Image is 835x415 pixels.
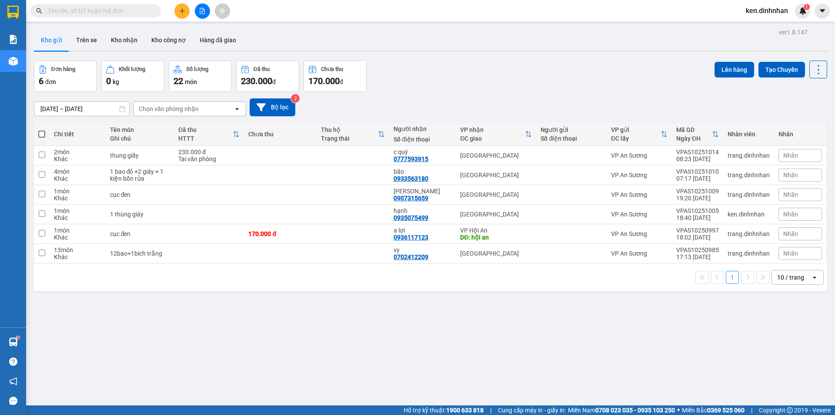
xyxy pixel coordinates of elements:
span: 0 [106,76,111,86]
div: VP Hội An [460,227,532,234]
div: VP An Sương [611,250,668,257]
div: 1 thùng giáy [110,211,170,218]
div: hạnh [394,207,451,214]
div: Nhân viên [728,131,770,138]
span: ⚪️ [677,408,680,412]
div: Chưa thu [321,66,343,72]
div: 12bao+1bich trắng [110,250,170,257]
div: vy [394,246,451,253]
span: 6 [39,76,43,86]
img: solution-icon [9,35,18,44]
div: [GEOGRAPHIC_DATA] [460,152,532,159]
button: Khối lượng0kg [101,61,164,92]
span: Nhãn [783,152,798,159]
div: 08:23 [DATE] [676,155,719,162]
div: 2 món [54,148,101,155]
span: Nhãn [783,230,798,237]
span: 230.000 [241,76,272,86]
div: 1 bao đỏ +2 giáy + 1 kiện bồn rửa [110,168,170,182]
svg: open [234,105,240,112]
div: 230.000 đ [178,148,240,155]
span: | [490,405,491,415]
div: VP An Sương [611,172,668,179]
span: đ [272,78,276,85]
div: ken.dinhnhan [728,211,770,218]
button: Bộ lọc [250,98,295,116]
div: VP An Sương [611,191,668,198]
span: notification [9,377,17,385]
div: ĐC lấy [611,135,661,142]
div: VPAS10251014 [676,148,719,155]
div: VPAS10250997 [676,227,719,234]
div: 0777593915 [394,155,428,162]
div: Tại văn phòng [178,155,240,162]
div: VP gửi [611,126,661,133]
button: Lên hàng [715,62,754,78]
div: Người nhận [394,125,451,132]
div: trang.dinhnhan [728,250,770,257]
span: đơn [45,78,56,85]
div: 4 món [54,168,101,175]
div: [GEOGRAPHIC_DATA] [460,172,532,179]
strong: 0708 023 035 - 0935 103 250 [595,407,675,414]
div: VPAS10251009 [676,188,719,195]
div: 0936117123 [394,234,428,241]
span: aim [219,8,225,14]
div: VP An Sương [611,211,668,218]
div: Trạng thái [321,135,378,142]
div: 0907315659 [394,195,428,202]
div: Ghi chú [110,135,170,142]
div: Chọn văn phòng nhận [139,105,199,113]
img: warehouse-icon [9,57,18,66]
span: search [36,8,42,14]
div: trang.dinhnhan [728,152,770,159]
div: Khác [54,234,101,241]
div: Người gửi [541,126,602,133]
div: 0935075499 [394,214,428,221]
button: Kho nhận [104,30,144,51]
div: 1 món [54,207,101,214]
th: Toggle SortBy [672,123,723,146]
button: Kho công nợ [144,30,193,51]
div: Số điện thoại [541,135,602,142]
svg: open [811,274,818,281]
span: 22 [174,76,183,86]
sup: 2 [291,94,300,103]
div: 13 món [54,246,101,253]
div: VP An Sương [611,230,668,237]
div: c quý [394,148,451,155]
span: Miền Nam [568,405,675,415]
div: trang.dinhnhan [728,191,770,198]
div: VPAS10251010 [676,168,719,175]
img: icon-new-feature [799,7,807,15]
sup: 1 [804,4,810,10]
span: Nhãn [783,191,798,198]
span: plus [179,8,185,14]
th: Toggle SortBy [607,123,672,146]
span: copyright [787,407,793,413]
div: 0933563180 [394,175,428,182]
div: Số điện thoại [394,136,451,143]
div: Khối lượng [119,66,145,72]
span: Nhãn [783,172,798,179]
div: [GEOGRAPHIC_DATA] [460,191,532,198]
div: trang.dinhnhan [728,172,770,179]
button: aim [215,3,230,19]
button: 1 [726,271,739,284]
div: Vân [394,188,451,195]
div: Đơn hàng [51,66,75,72]
button: Hàng đã giao [193,30,243,51]
div: VPAS10250985 [676,246,719,253]
span: message [9,397,17,405]
div: Khác [54,253,101,260]
button: file-add [195,3,210,19]
div: Khác [54,195,101,202]
span: file-add [199,8,205,14]
div: 18:02 [DATE] [676,234,719,241]
div: thung giấy [110,152,170,159]
img: logo-vxr [7,6,19,19]
button: Trên xe [69,30,104,51]
span: 170.000 [308,76,340,86]
span: 1 [805,4,808,10]
div: [GEOGRAPHIC_DATA] [460,250,532,257]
